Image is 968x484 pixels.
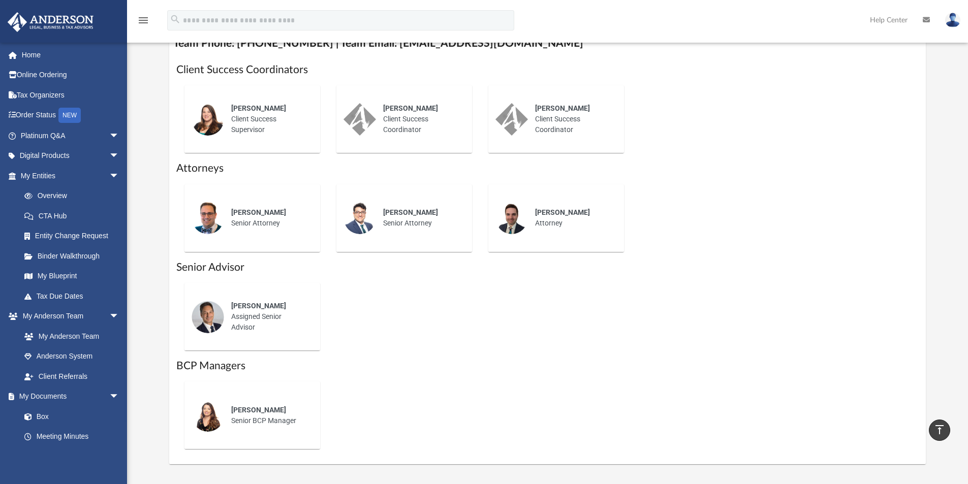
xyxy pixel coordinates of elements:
[170,14,181,25] i: search
[109,166,130,186] span: arrow_drop_down
[7,386,130,407] a: My Documentsarrow_drop_down
[945,13,960,27] img: User Pic
[7,306,130,327] a: My Anderson Teamarrow_drop_down
[528,96,617,142] div: Client Success Coordinator
[192,103,224,136] img: thumbnail
[14,186,135,206] a: Overview
[528,200,617,236] div: Attorney
[7,45,135,65] a: Home
[192,301,224,333] img: thumbnail
[176,62,919,77] h1: Client Success Coordinators
[231,406,286,414] span: [PERSON_NAME]
[192,399,224,432] img: thumbnail
[344,103,376,136] img: thumbnail
[14,446,124,467] a: Forms Library
[109,125,130,146] span: arrow_drop_down
[5,12,97,32] img: Anderson Advisors Platinum Portal
[14,206,135,226] a: CTA Hub
[109,146,130,167] span: arrow_drop_down
[495,202,528,234] img: thumbnail
[231,302,286,310] span: [PERSON_NAME]
[224,96,313,142] div: Client Success Supervisor
[176,161,919,176] h1: Attorneys
[14,406,124,427] a: Box
[109,306,130,327] span: arrow_drop_down
[176,260,919,275] h1: Senior Advisor
[933,424,946,436] i: vertical_align_top
[7,65,135,85] a: Online Ordering
[137,14,149,26] i: menu
[224,398,313,433] div: Senior BCP Manager
[376,200,465,236] div: Senior Attorney
[535,208,590,216] span: [PERSON_NAME]
[376,96,465,142] div: Client Success Coordinator
[344,202,376,234] img: thumbnail
[495,103,528,136] img: thumbnail
[7,105,135,126] a: Order StatusNEW
[7,125,135,146] a: Platinum Q&Aarrow_drop_down
[929,420,950,441] a: vertical_align_top
[192,202,224,234] img: thumbnail
[109,386,130,407] span: arrow_drop_down
[14,226,135,246] a: Entity Change Request
[7,166,135,186] a: My Entitiesarrow_drop_down
[14,326,124,346] a: My Anderson Team
[137,19,149,26] a: menu
[231,208,286,216] span: [PERSON_NAME]
[535,104,590,112] span: [PERSON_NAME]
[14,266,130,286] a: My Blueprint
[169,32,926,55] h4: Team Phone: [PHONE_NUMBER] | Team Email: [EMAIL_ADDRESS][DOMAIN_NAME]
[224,294,313,340] div: Assigned Senior Advisor
[7,146,135,166] a: Digital Productsarrow_drop_down
[7,85,135,105] a: Tax Organizers
[14,246,135,266] a: Binder Walkthrough
[58,108,81,123] div: NEW
[383,104,438,112] span: [PERSON_NAME]
[176,359,919,373] h1: BCP Managers
[14,346,130,367] a: Anderson System
[14,366,130,386] a: Client Referrals
[224,200,313,236] div: Senior Attorney
[14,286,135,306] a: Tax Due Dates
[14,427,130,447] a: Meeting Minutes
[231,104,286,112] span: [PERSON_NAME]
[383,208,438,216] span: [PERSON_NAME]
